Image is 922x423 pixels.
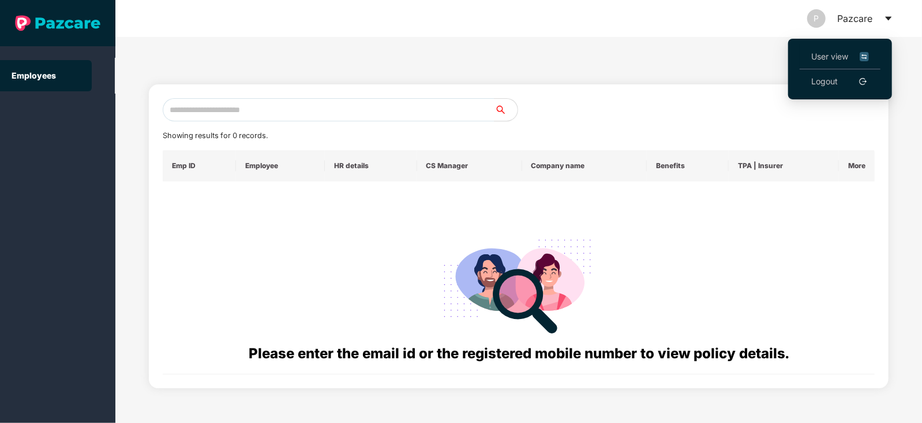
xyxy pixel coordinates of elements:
[860,50,869,63] img: svg+xml;base64,PHN2ZyB4bWxucz0iaHR0cDovL3d3dy53My5vcmcvMjAwMC9zdmciIHdpZHRoPSIxNiIgaGVpZ2h0PSIxNi...
[811,75,838,88] a: Logout
[814,9,819,28] span: P
[647,150,729,181] th: Benefits
[12,70,56,80] a: Employees
[729,150,839,181] th: TPA | Insurer
[884,14,893,23] span: caret-down
[811,50,869,63] span: User view
[436,225,602,343] img: svg+xml;base64,PHN2ZyB4bWxucz0iaHR0cDovL3d3dy53My5vcmcvMjAwMC9zdmciIHdpZHRoPSIyODgiIGhlaWdodD0iMj...
[163,150,236,181] th: Emp ID
[236,150,325,181] th: Employee
[163,131,268,140] span: Showing results for 0 records.
[522,150,647,181] th: Company name
[325,150,417,181] th: HR details
[839,150,875,181] th: More
[494,98,518,121] button: search
[494,105,518,114] span: search
[417,150,522,181] th: CS Manager
[249,345,789,362] span: Please enter the email id or the registered mobile number to view policy details.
